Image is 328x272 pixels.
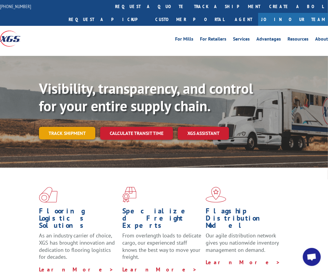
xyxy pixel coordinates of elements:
[258,13,328,26] a: Join Our Team
[39,207,118,232] h1: Flooring Logistics Solutions
[175,37,193,43] a: For Mills
[39,232,115,260] span: As an industry carrier of choice, XGS has brought innovation and dedication to flooring logistics...
[100,127,173,140] a: Calculate transit time
[229,13,258,26] a: Agent
[233,37,250,43] a: Services
[122,187,136,203] img: xgs-icon-focused-on-flooring-red
[206,207,285,232] h1: Flagship Distribution Model
[256,37,281,43] a: Advantages
[303,248,321,266] div: Open chat
[122,207,201,232] h1: Specialized Freight Experts
[206,187,226,203] img: xgs-icon-flagship-distribution-model-red
[288,37,309,43] a: Resources
[64,13,151,26] a: Request a pickup
[39,79,253,115] b: Visibility, transparency, and control for your entire supply chain.
[206,232,279,253] span: Our agile distribution network gives you nationwide inventory management on demand.
[178,127,229,140] a: XGS ASSISTANT
[39,127,95,139] a: Track shipment
[315,37,328,43] a: About
[39,187,58,203] img: xgs-icon-total-supply-chain-intelligence-red
[151,13,229,26] a: Customer Portal
[200,37,226,43] a: For Retailers
[206,259,280,266] a: Learn More >
[122,232,201,266] p: From overlength loads to delicate cargo, our experienced staff knows the best way to move your fr...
